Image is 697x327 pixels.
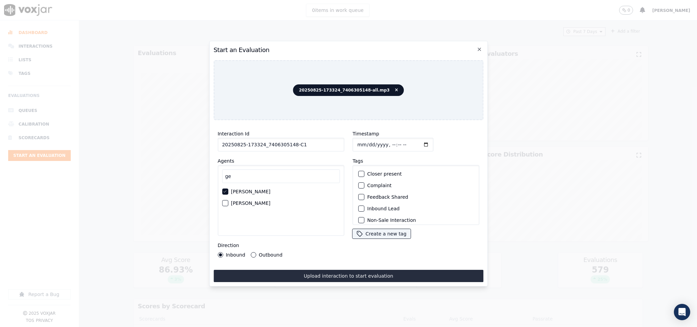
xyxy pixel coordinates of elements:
h2: Start an Evaluation [214,45,484,55]
label: [PERSON_NAME] [231,189,270,194]
label: Inbound Lead [367,206,400,211]
label: Outbound [259,252,282,257]
label: Non-Sale Interaction [367,218,416,223]
label: Feedback Shared [367,195,408,199]
button: Upload interaction to start evaluation [214,270,484,282]
label: Closer present [367,171,402,176]
label: Agents [218,158,234,164]
label: [PERSON_NAME] [231,201,270,206]
input: reference id, file name, etc [218,138,345,151]
input: Search Agents... [222,169,340,183]
label: Complaint [367,183,392,188]
button: Create a new tag [353,229,411,239]
label: Direction [218,243,239,248]
span: 20250825-173324_7406305148-all.mp3 [293,84,404,96]
div: Open Intercom Messenger [674,304,690,320]
label: Interaction Id [218,131,249,136]
label: Timestamp [353,131,379,136]
label: Tags [353,158,363,164]
label: Inbound [226,252,245,257]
